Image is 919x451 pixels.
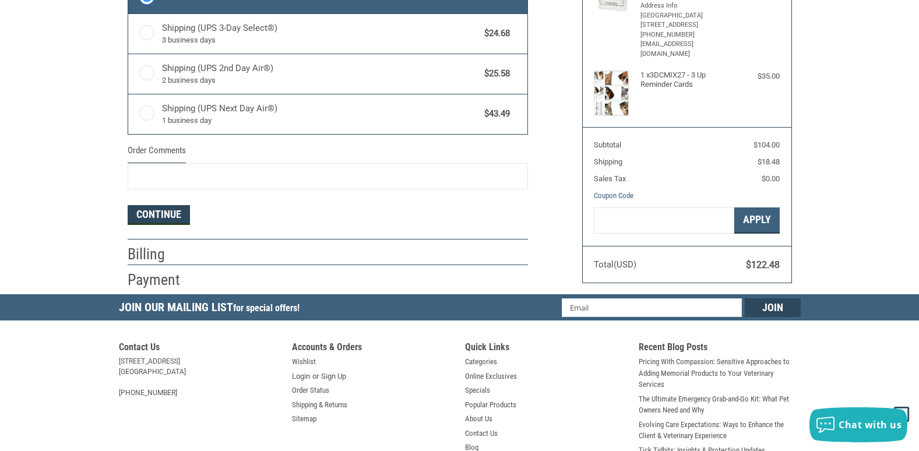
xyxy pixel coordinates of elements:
[162,62,479,86] span: Shipping (UPS 2nd Day Air®)
[479,107,510,121] span: $43.49
[119,294,305,324] h5: Join Our Mailing List
[465,356,497,368] a: Categories
[292,341,454,356] h5: Accounts & Orders
[119,356,281,398] address: [STREET_ADDRESS] [GEOGRAPHIC_DATA] [PHONE_NUMBER]
[119,341,281,356] h5: Contact Us
[594,259,636,270] span: Total (USD)
[809,407,907,442] button: Chat with us
[733,71,780,82] div: $35.00
[639,419,801,442] a: Evolving Care Expectations: Ways to Enhance the Client & Veterinary Experience
[128,144,186,163] legend: Order Comments
[839,418,902,431] span: Chat with us
[639,341,801,356] h5: Recent Blog Posts
[128,245,196,264] h2: Billing
[292,385,329,396] a: Order Status
[162,22,479,46] span: Shipping (UPS 3-Day Select®)
[128,205,190,225] button: Continue
[305,371,326,382] span: or
[762,174,780,183] span: $0.00
[292,356,316,368] a: Wishlist
[594,207,734,234] input: Gift Certificate or Coupon Code
[594,140,621,149] span: Subtotal
[465,385,490,396] a: Specials
[562,298,742,317] input: Email
[162,34,479,46] span: 3 business days
[292,371,310,382] a: Login
[479,27,510,40] span: $24.68
[639,356,801,390] a: Pricing With Compassion: Sensitive Approaches to Adding Memorial Products to Your Veterinary Serv...
[162,115,479,126] span: 1 business day
[640,71,731,90] h4: 1 x 3DCMIX27 - 3 Up Reminder Cards
[479,67,510,80] span: $25.58
[233,302,300,313] span: for special offers!
[594,191,633,200] a: Coupon Code
[639,393,801,416] a: The Ultimate Emergency Grab-and-Go Kit: What Pet Owners Need and Why
[594,157,622,166] span: Shipping
[465,428,498,439] a: Contact Us
[753,140,780,149] span: $104.00
[734,207,780,234] button: Apply
[292,399,347,411] a: Shipping & Returns
[321,371,346,382] a: Sign Up
[292,413,316,425] a: Sitemap
[162,102,479,126] span: Shipping (UPS Next Day Air®)
[465,413,492,425] a: About Us
[128,270,196,290] h2: Payment
[465,371,517,382] a: Online Exclusives
[465,399,516,411] a: Popular Products
[162,75,479,86] span: 2 business days
[594,174,626,183] span: Sales Tax
[758,157,780,166] span: $18.48
[465,341,627,356] h5: Quick Links
[746,259,780,270] span: $122.48
[745,298,801,317] input: Join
